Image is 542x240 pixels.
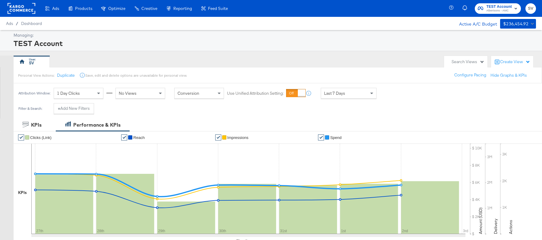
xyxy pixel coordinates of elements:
a: ✔ [121,134,127,140]
text: Amount (USD) [478,208,483,234]
div: TEST Account [14,38,534,48]
span: SV [528,5,534,12]
button: $236,454.92 [500,19,536,29]
span: Spend [330,135,342,140]
a: Dashboard [21,21,42,26]
span: Ads [52,6,59,11]
span: Creative [141,6,157,11]
div: Attribution Window: [18,91,51,95]
span: 1 Day Clicks [57,91,80,96]
button: +Add New Filters [54,103,94,114]
div: Active A/C Budget [453,19,497,28]
div: Search Views [452,59,484,65]
span: Albertsons - AMC [486,8,512,13]
div: Personal View Actions: [18,73,55,78]
div: Filter & Search: [18,106,43,111]
span: Reach [133,135,145,140]
span: Conversion [178,91,199,96]
button: Hide Graphs & KPIs [490,72,527,78]
div: KPIs [31,122,42,128]
span: Reporting [173,6,192,11]
text: Actions [508,220,513,234]
a: ✔ [318,134,324,140]
a: ✔ [215,134,221,140]
div: Performance & KPIs [73,122,121,128]
span: / [13,21,21,26]
div: Save, edit and delete options are unavailable for personal view. [85,73,187,78]
span: Clicks (Link) [30,135,52,140]
span: Impressions [227,135,248,140]
div: $236,454.92 [503,20,528,28]
div: SV [29,60,34,66]
strong: + [58,106,60,111]
button: SV [525,3,536,14]
span: Ads [6,21,13,26]
button: TEST AccountAlbertsons - AMC [475,3,521,14]
label: Use Unified Attribution Setting: [227,91,284,96]
span: Optimize [108,6,125,11]
div: Create View [500,59,530,65]
button: Duplicate [57,72,75,78]
div: Managing: [14,32,534,38]
span: Feed Suite [208,6,228,11]
span: Products [75,6,92,11]
button: Configure Pacing [450,70,490,81]
span: Last 7 Days [324,91,345,96]
a: ✔ [18,134,24,140]
span: TEST Account [486,4,512,10]
div: KPIs [18,190,27,195]
text: Delivery [493,219,498,234]
span: No Views [119,91,137,96]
